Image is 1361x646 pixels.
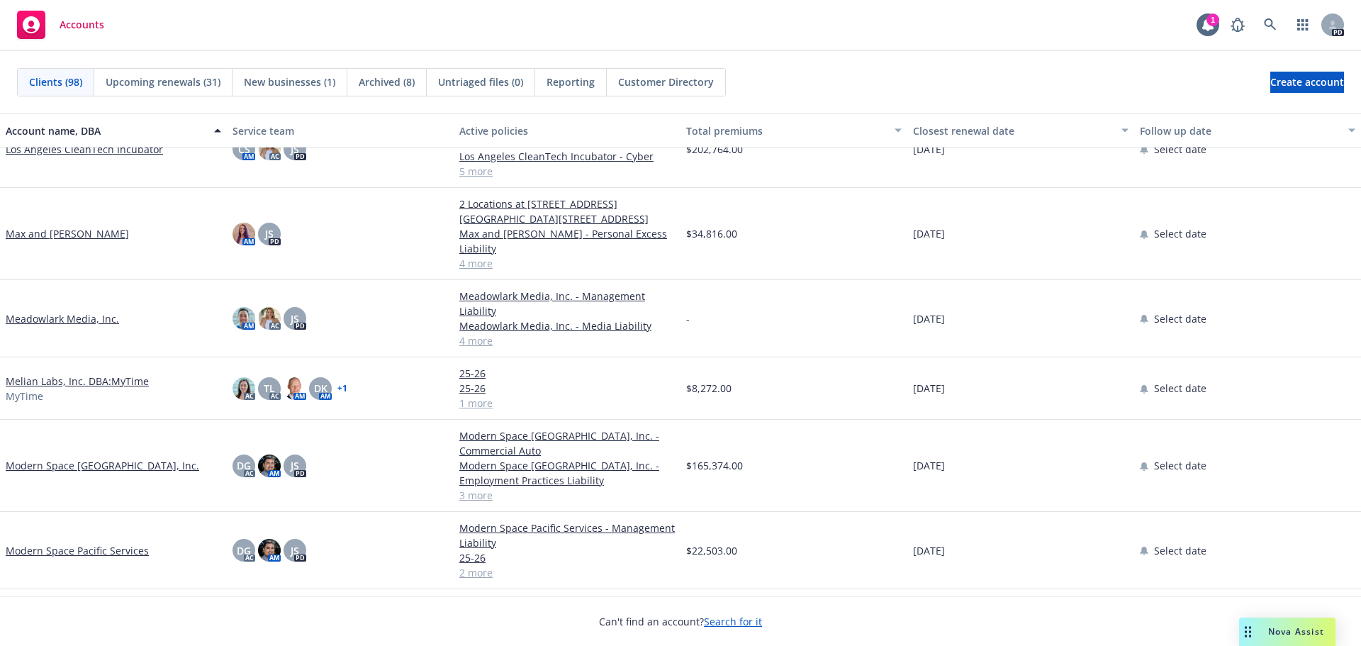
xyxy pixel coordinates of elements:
span: - [686,311,690,326]
span: [DATE] [913,226,945,241]
a: 1 more [459,396,675,411]
a: Search [1256,11,1284,39]
a: 4 more [459,333,675,348]
a: Max and [PERSON_NAME] [6,226,129,241]
img: photo [284,377,306,400]
img: photo [258,455,281,477]
div: Total premiums [686,123,886,138]
span: $165,374.00 [686,458,743,473]
img: photo [258,307,281,330]
a: Meadowlark Media, Inc. - Media Liability [459,318,675,333]
button: Service team [227,113,454,147]
span: Clients (98) [29,74,82,89]
a: 4 more [459,256,675,271]
span: Select date [1154,543,1206,558]
a: + 1 [337,384,347,393]
a: 2 Locations at [STREET_ADDRESS][GEOGRAPHIC_DATA][STREET_ADDRESS] [459,196,675,226]
a: Max and [PERSON_NAME] - Personal Excess Liability [459,226,675,256]
span: CS [238,142,250,157]
span: Upcoming renewals (31) [106,74,220,89]
a: Modern Space [GEOGRAPHIC_DATA], Inc. [6,458,199,473]
span: $22,503.00 [686,543,737,558]
span: JS [291,543,299,558]
button: Nova Assist [1239,618,1335,646]
img: photo [258,138,281,160]
div: Drag to move [1239,618,1257,646]
span: [DATE] [913,458,945,473]
span: New businesses (1) [244,74,335,89]
span: $202,764.00 [686,142,743,157]
span: Nova Assist [1268,625,1324,637]
span: [DATE] [913,142,945,157]
img: photo [258,539,281,562]
span: [DATE] [913,543,945,558]
div: Active policies [459,123,675,138]
span: MyTime [6,389,43,403]
span: Select date [1154,381,1206,396]
span: DG [237,458,251,473]
div: 1 [1206,13,1219,26]
div: Follow up date [1140,123,1340,138]
button: Closest renewal date [907,113,1134,147]
button: Follow up date [1134,113,1361,147]
a: Create account [1270,72,1344,93]
a: Los Angeles CleanTech Incubator - Cyber [459,149,675,164]
span: Create account [1270,69,1344,96]
span: Select date [1154,458,1206,473]
img: photo [233,377,255,400]
a: Modern Space Pacific Services - Management Liability [459,520,675,550]
a: Meadowlark Media, Inc. - Management Liability [459,289,675,318]
a: 25-26 [459,366,675,381]
span: TL [264,381,275,396]
span: Select date [1154,311,1206,326]
a: Search for it [704,615,762,628]
span: Select date [1154,226,1206,241]
span: Select date [1154,142,1206,157]
button: Active policies [454,113,680,147]
a: Accounts [11,5,110,45]
a: 25-26 [459,381,675,396]
span: Accounts [60,19,104,30]
span: Untriaged files (0) [438,74,523,89]
span: JS [291,458,299,473]
a: 5 more [459,164,675,179]
img: photo [233,223,255,245]
a: Modern Space [GEOGRAPHIC_DATA], Inc. - Employment Practices Liability [459,458,675,488]
a: Meadowlark Media, Inc. [6,311,119,326]
span: JS [265,226,274,241]
span: Can't find an account? [599,614,762,629]
span: [DATE] [913,311,945,326]
span: $34,816.00 [686,226,737,241]
a: 2 more [459,565,675,580]
span: [DATE] [913,381,945,396]
a: Switch app [1289,11,1317,39]
a: Modern Space [GEOGRAPHIC_DATA], Inc. - Commercial Auto [459,428,675,458]
span: JS [291,142,299,157]
a: Melian Labs, Inc. DBA:MyTime [6,374,149,389]
span: $8,272.00 [686,381,732,396]
a: Report a Bug [1223,11,1252,39]
a: Modern Space Pacific Services [6,543,149,558]
a: Los Angeles CleanTech Incubator [6,142,163,157]
a: 3 more [459,488,675,503]
span: Reporting [547,74,595,89]
span: Customer Directory [618,74,714,89]
div: Account name, DBA [6,123,206,138]
img: photo [233,307,255,330]
div: Closest renewal date [913,123,1113,138]
a: 25-26 [459,550,675,565]
span: JS [291,311,299,326]
div: Service team [233,123,448,138]
span: DK [314,381,327,396]
span: DG [237,543,251,558]
span: Archived (8) [359,74,415,89]
button: Total premiums [680,113,907,147]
